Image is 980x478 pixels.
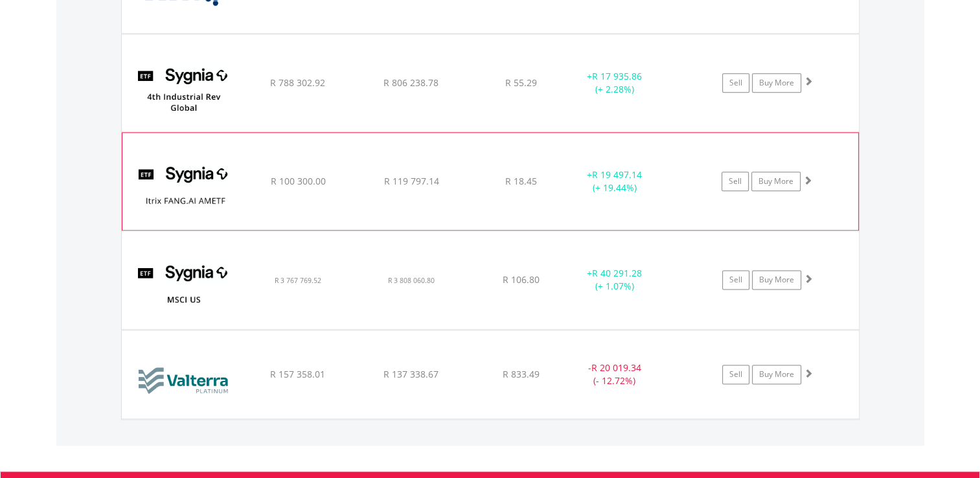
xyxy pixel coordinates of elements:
[128,247,240,325] img: EQU.ZA.SYGUS.png
[388,276,435,285] span: R 3 808 060.80
[566,267,664,293] div: + (+ 1.07%)
[503,273,540,286] span: R 106.80
[270,175,325,187] span: R 100 300.00
[751,172,801,191] a: Buy More
[752,270,801,290] a: Buy More
[270,76,325,89] span: R 788 302.92
[722,73,749,93] a: Sell
[752,365,801,384] a: Buy More
[383,175,439,187] span: R 119 797.14
[565,168,663,194] div: + (+ 19.44%)
[383,368,439,380] span: R 137 338.67
[383,76,439,89] span: R 806 238.78
[722,172,749,191] a: Sell
[566,361,664,387] div: - (- 12.72%)
[505,76,537,89] span: R 55.29
[505,175,537,187] span: R 18.45
[270,368,325,380] span: R 157 358.01
[722,365,749,384] a: Sell
[591,361,641,374] span: R 20 019.34
[592,168,642,181] span: R 19 497.14
[274,276,321,285] span: R 3 767 769.52
[503,368,540,380] span: R 833.49
[566,70,664,96] div: + (+ 2.28%)
[128,347,240,416] img: EQU.ZA.VAL.png
[722,270,749,290] a: Sell
[129,149,240,227] img: EQU.ZA.SYFANG.png
[128,51,240,128] img: EQU.ZA.SYG4IR.png
[592,267,642,279] span: R 40 291.28
[752,73,801,93] a: Buy More
[592,70,642,82] span: R 17 935.86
